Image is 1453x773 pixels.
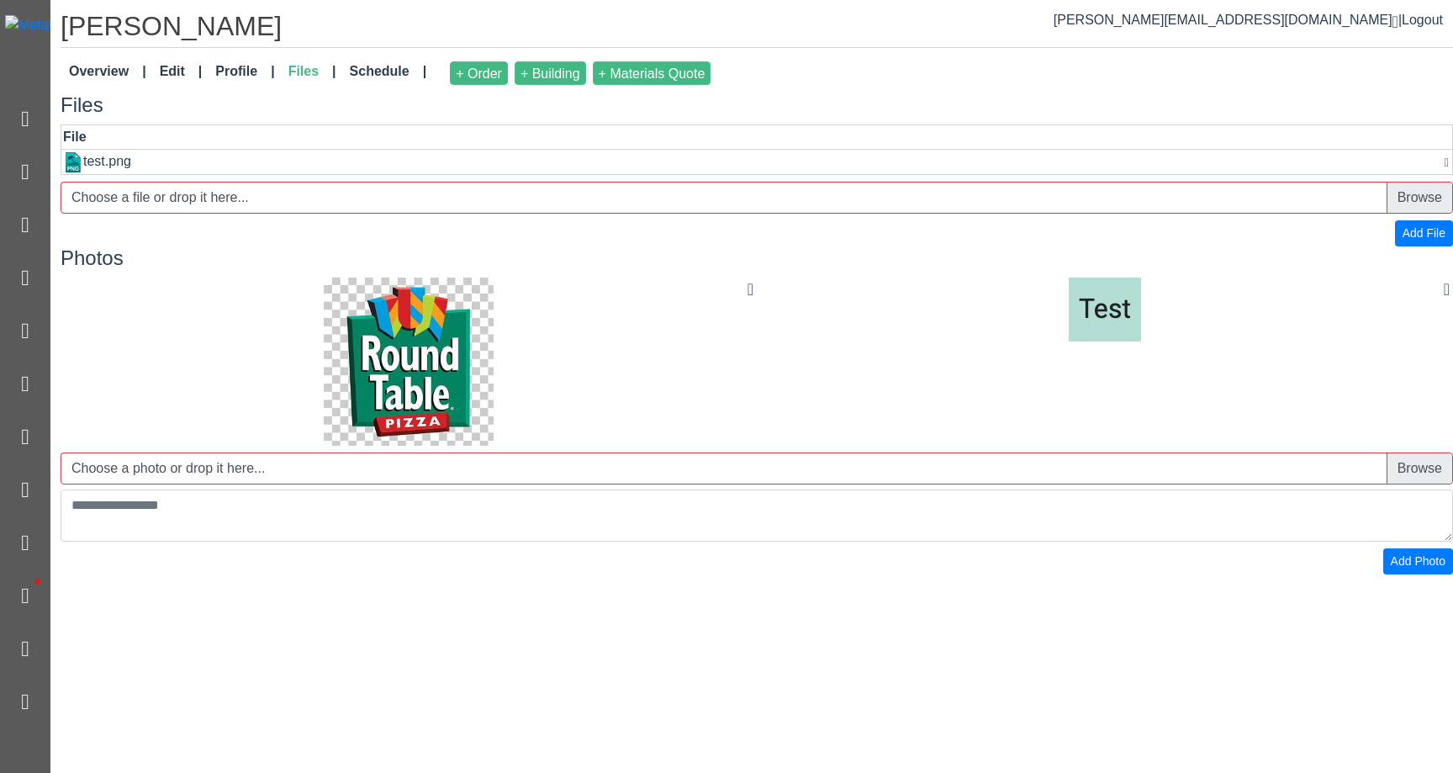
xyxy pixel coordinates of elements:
img: wvwAA1HhPDpvnYQQAAAABJRU5ErkJggg== [63,152,83,172]
h1: [PERSON_NAME] [61,10,1453,48]
a: [PERSON_NAME][EMAIL_ADDRESS][DOMAIN_NAME] [1054,13,1398,27]
button: Add File [1395,220,1453,246]
button: + Materials Quote [593,61,711,85]
div: | [1054,10,1443,30]
span: test.png [83,154,131,168]
a: Profile [209,55,281,92]
img: Metals Direct Inc Logo [5,15,152,35]
button: Add Photo [1383,548,1453,574]
button: + Order [450,61,508,85]
a: Files [282,55,343,92]
span: Logout [1402,13,1443,27]
h4: Photos [61,246,1453,271]
a: Edit [153,55,209,92]
h4: Files [61,93,1453,118]
span: Add File [1403,226,1445,240]
a: Overview [62,55,153,92]
span: • [16,554,59,609]
a: Schedule [343,55,434,92]
td: File [61,125,1453,150]
button: + Building [515,61,586,85]
span: Add Photo [1391,554,1445,568]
